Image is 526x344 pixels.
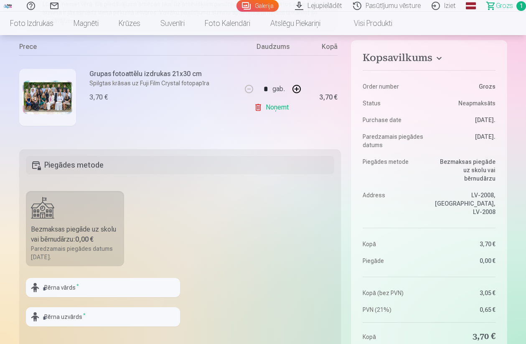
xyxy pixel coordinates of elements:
[64,12,109,35] a: Magnēti
[496,1,513,11] span: Grozs
[304,42,338,55] div: Kopā
[516,1,526,11] span: 1
[19,42,242,55] div: Prece
[150,12,195,35] a: Suvenīri
[363,82,425,91] dt: Order number
[31,224,119,245] div: Bezmaksas piegāde uz skolu vai bērnudārzu :
[363,331,425,343] dt: Kopā
[319,95,338,100] div: 3,70 €
[433,306,496,314] dd: 0,65 €
[31,245,119,261] div: Paredzamais piegādes datums [DATE].
[433,191,496,216] dd: LV-2008, [GEOGRAPHIC_DATA], LV-2008
[89,92,108,102] div: 3,70 €
[433,158,496,183] dd: Bezmaksas piegāde uz skolu vai bērnudārzu
[363,289,425,297] dt: Kopā (bez PVN)
[260,12,330,35] a: Atslēgu piekariņi
[433,133,496,149] dd: [DATE].
[363,191,425,216] dt: Address
[433,289,496,297] dd: 3,05 €
[433,82,496,91] dd: Grozs
[3,3,13,8] img: /fa3
[195,12,260,35] a: Foto kalendāri
[89,79,209,87] p: Spilgtas krāsas uz Fuji Film Crystal fotopapīra
[363,116,425,124] dt: Purchase date
[254,99,292,116] a: Noņemt
[26,156,335,174] h5: Piegādes metode
[330,12,402,35] a: Visi produkti
[272,79,285,99] div: gab.
[109,12,150,35] a: Krūzes
[433,257,496,265] dd: 0,00 €
[458,99,496,107] span: Neapmaksāts
[75,235,94,243] b: 0,00 €
[363,257,425,265] dt: Piegāde
[241,42,304,55] div: Daudzums
[433,116,496,124] dd: [DATE].
[433,331,496,343] dd: 3,70 €
[363,99,425,107] dt: Status
[363,306,425,314] dt: PVN (21%)
[363,240,425,248] dt: Kopā
[363,133,425,149] dt: Paredzamais piegādes datums
[89,69,209,79] h6: Grupas fotoattēlu izdrukas 21x30 cm
[363,52,495,67] button: Kopsavilkums
[433,240,496,248] dd: 3,70 €
[363,158,425,183] dt: Piegādes metode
